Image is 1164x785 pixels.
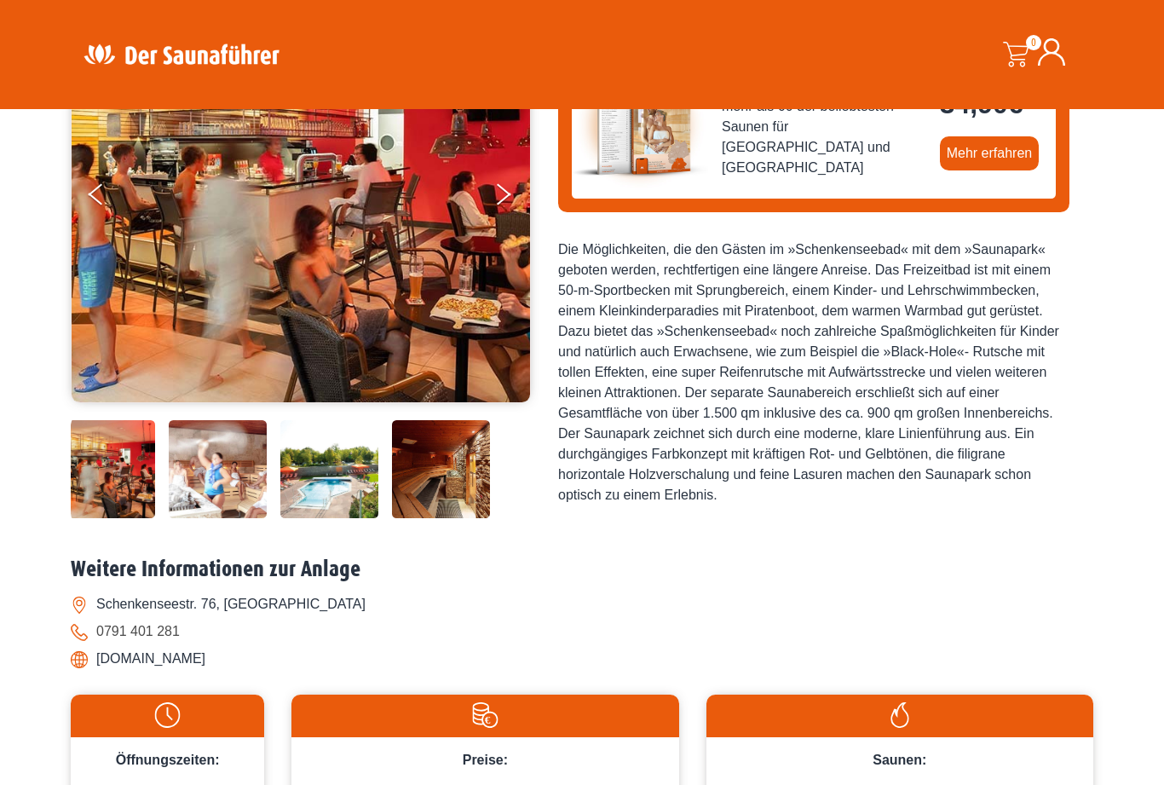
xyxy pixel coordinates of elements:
[722,76,926,178] span: Saunaführer Süd 2025/2026 - mit mehr als 60 der beliebtesten Saunen für [GEOGRAPHIC_DATA] und [GE...
[1026,35,1041,50] span: 0
[558,240,1069,505] div: Die Möglichkeiten, die den Gästen im »Schenkenseebad« mit dem »Saunapark« geboten werden, rechtfe...
[493,176,536,219] button: Next
[1008,89,1023,119] span: €
[79,702,256,728] img: Uhr-weiss.svg
[89,176,131,219] button: Previous
[940,89,1023,119] bdi: 34,90
[300,702,670,728] img: Preise-weiss.svg
[873,753,926,767] span: Saunen:
[116,753,220,767] span: Öffnungszeiten:
[463,753,508,767] span: Preise:
[71,557,1093,583] h2: Weitere Informationen zur Anlage
[940,136,1040,170] a: Mehr erfahren
[71,645,1093,672] li: [DOMAIN_NAME]
[715,702,1085,728] img: Flamme-weiss.svg
[96,624,180,638] a: 0791 401 281
[71,591,1093,618] li: Schenkenseestr. 76, [GEOGRAPHIC_DATA]
[572,56,708,193] img: der-saunafuehrer-2025-sued.jpg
